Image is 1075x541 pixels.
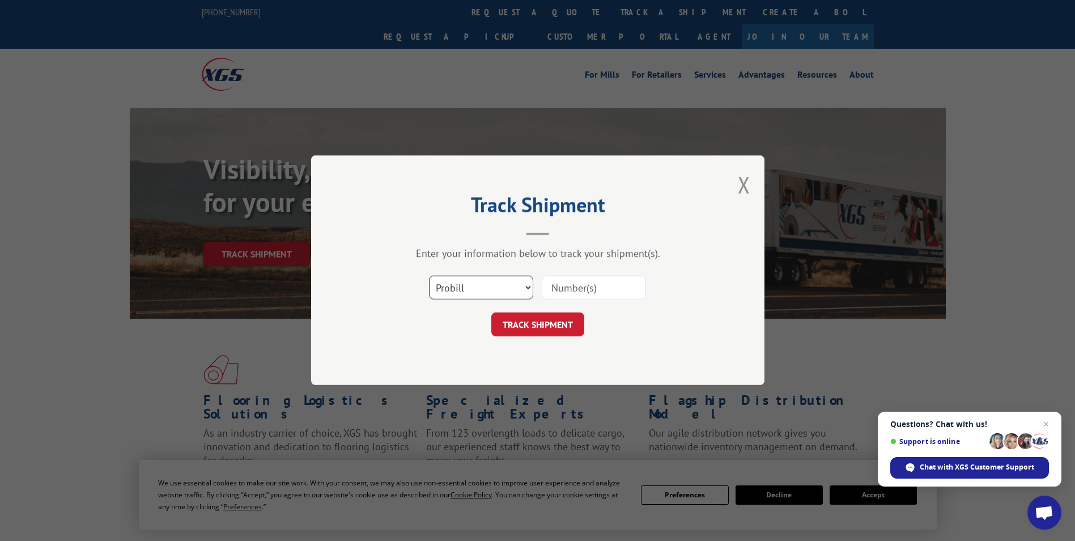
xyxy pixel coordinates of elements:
[491,313,584,337] button: TRACK SHIPMENT
[890,437,985,446] span: Support is online
[542,276,646,300] input: Number(s)
[1027,496,1061,530] div: Open chat
[1039,417,1053,431] span: Close chat
[368,247,708,260] div: Enter your information below to track your shipment(s).
[738,170,750,200] button: Close modal
[890,457,1049,479] div: Chat with XGS Customer Support
[368,197,708,218] h2: Track Shipment
[890,420,1049,429] span: Questions? Chat with us!
[920,462,1034,472] span: Chat with XGS Customer Support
